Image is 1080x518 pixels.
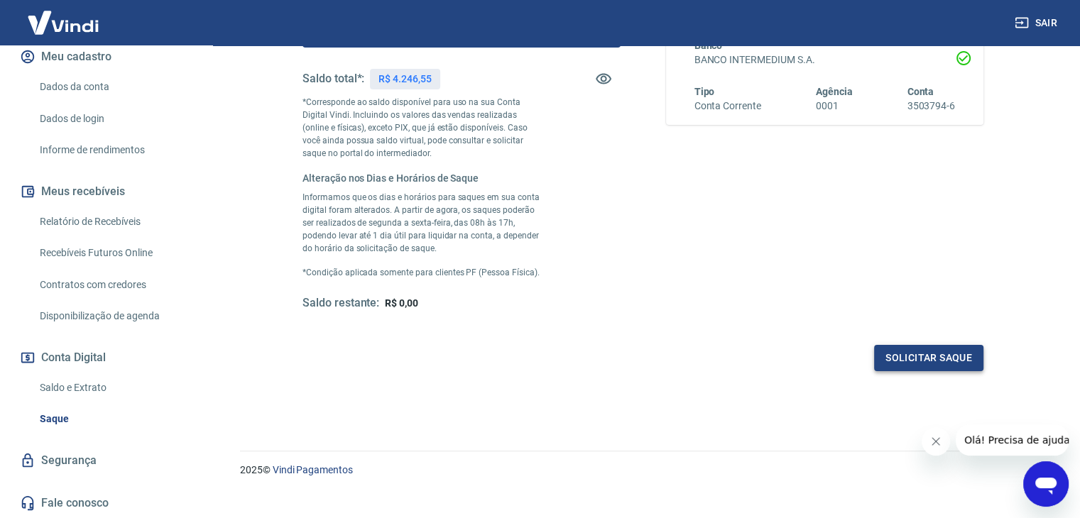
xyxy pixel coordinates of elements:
a: Contratos com credores [34,270,195,299]
a: Vindi Pagamentos [273,464,353,475]
a: Segurança [17,445,195,476]
button: Conta Digital [17,342,195,373]
a: Saldo e Extrato [34,373,195,402]
p: *Condição aplicada somente para clientes PF (Pessoa Física). [302,266,541,279]
p: 2025 © [240,463,1046,478]
iframe: Botão para abrir a janela de mensagens [1023,461,1069,507]
p: Informamos que os dias e horários para saques em sua conta digital foram alterados. A partir de a... [302,191,541,255]
span: Olá! Precisa de ajuda? [9,10,119,21]
h6: Alteração nos Dias e Horários de Saque [302,171,541,185]
span: Tipo [694,86,715,97]
span: Agência [816,86,853,97]
a: Dados de login [34,104,195,133]
a: Dados da conta [34,72,195,101]
button: Meus recebíveis [17,176,195,207]
span: Banco [694,40,723,51]
h5: Saldo restante: [302,296,379,311]
h6: Conta Corrente [694,99,761,114]
img: Vindi [17,1,109,44]
a: Relatório de Recebíveis [34,207,195,236]
h5: Saldo total*: [302,72,364,86]
p: R$ 4.246,55 [378,72,431,87]
span: R$ 0,00 [385,297,418,309]
button: Solicitar saque [874,345,983,371]
h6: 0001 [816,99,853,114]
a: Informe de rendimentos [34,136,195,165]
button: Meu cadastro [17,41,195,72]
a: Recebíveis Futuros Online [34,238,195,268]
a: Saque [34,404,195,434]
a: Disponibilização de agenda [34,302,195,331]
span: Conta [907,86,934,97]
iframe: Fechar mensagem [922,427,950,456]
h6: 3503794-6 [907,99,955,114]
h6: BANCO INTERMEDIUM S.A. [694,53,956,67]
iframe: Mensagem da empresa [956,424,1069,456]
p: *Corresponde ao saldo disponível para uso na sua Conta Digital Vindi. Incluindo os valores das ve... [302,96,541,160]
button: Sair [1012,10,1063,36]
